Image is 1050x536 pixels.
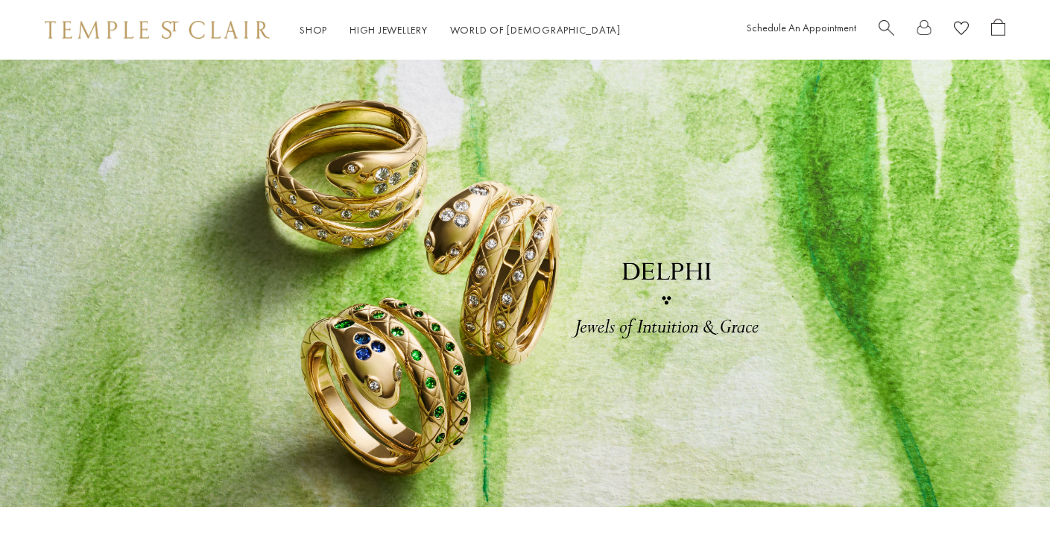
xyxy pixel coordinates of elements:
a: Search [879,19,894,42]
a: Open Shopping Bag [991,19,1005,42]
a: Schedule An Appointment [747,21,856,34]
a: View Wishlist [954,19,969,42]
a: World of [DEMOGRAPHIC_DATA]World of [DEMOGRAPHIC_DATA] [450,23,621,37]
nav: Main navigation [300,21,621,40]
img: Temple St. Clair [45,21,270,39]
a: ShopShop [300,23,327,37]
a: High JewelleryHigh Jewellery [350,23,428,37]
